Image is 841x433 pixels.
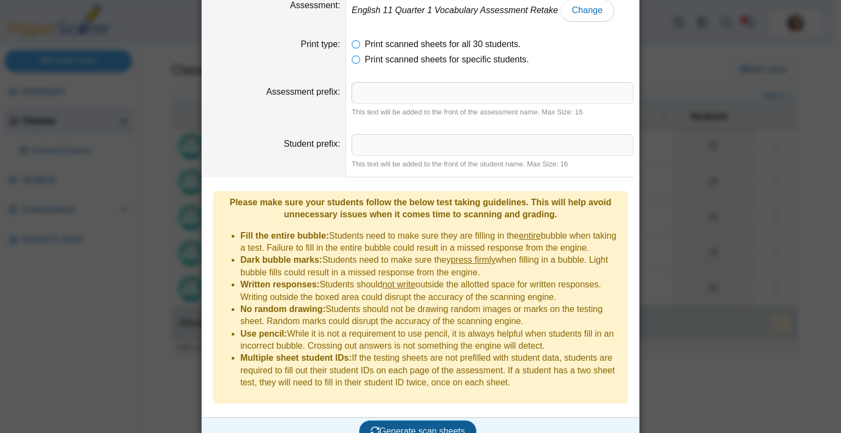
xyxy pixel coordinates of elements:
b: No random drawing: [240,304,326,314]
u: not write [382,280,415,289]
label: Student prefix [284,139,340,148]
li: Students need to make sure they are filling in the bubble when taking a test. Failure to fill in ... [240,230,623,255]
b: Fill the entire bubble: [240,231,329,240]
b: Use pencil: [240,329,287,338]
label: Assessment prefix [266,87,340,96]
u: entire [519,231,541,240]
label: Print type [301,39,340,49]
span: Print scanned sheets for specific students. [365,55,529,64]
em: English 11 Quarter 1 Vocabulary Assessment Retake [352,5,558,15]
span: Print scanned sheets for all 30 students. [365,39,521,49]
li: Students should not be drawing random images or marks on the testing sheet. Random marks could di... [240,303,623,328]
li: Students need to make sure they when filling in a bubble. Light bubble fills could result in a mi... [240,254,623,279]
li: If the testing sheets are not prefilled with student data, students are required to fill out thei... [240,352,623,389]
b: Multiple sheet student IDs: [240,353,352,362]
li: While it is not a requirement to use pencil, it is always helpful when students fill in an incorr... [240,328,623,353]
b: Please make sure your students follow the below test taking guidelines. This will help avoid unne... [229,198,611,219]
u: press firmly [451,255,496,264]
b: Dark bubble marks: [240,255,322,264]
li: Students should outside the allotted space for written responses. Writing outside the boxed area ... [240,279,623,303]
span: Change [572,5,603,15]
div: This text will be added to the front of the student name. Max Size: 16 [352,159,633,169]
b: Written responses: [240,280,320,289]
label: Assessment [290,1,341,10]
div: This text will be added to the front of the assessment name. Max Size: 16 [352,107,633,117]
